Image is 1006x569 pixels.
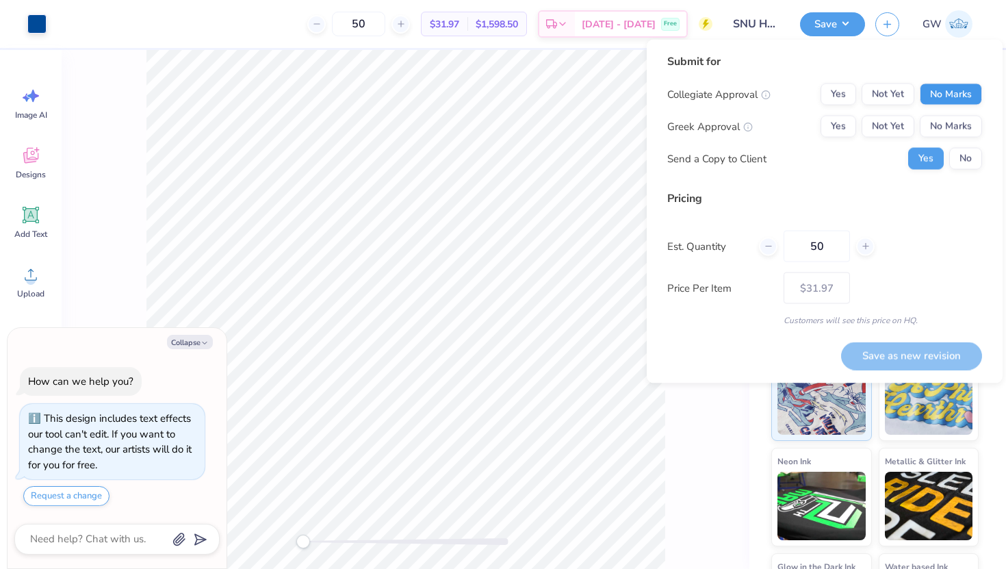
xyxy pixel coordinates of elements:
[23,486,109,506] button: Request a change
[167,335,213,349] button: Collapse
[14,229,47,240] span: Add Text
[945,10,972,38] img: Gray Willits
[862,116,914,138] button: Not Yet
[862,84,914,105] button: Not Yet
[476,17,518,31] span: $1,598.50
[28,412,192,472] div: This design includes text effects our tool can't edit. If you want to change the text, our artist...
[784,231,850,262] input: – –
[667,86,771,102] div: Collegiate Approval
[723,10,790,38] input: Untitled Design
[667,238,749,254] label: Est. Quantity
[667,118,753,134] div: Greek Approval
[777,366,866,435] img: Standard
[15,110,47,121] span: Image AI
[667,190,982,207] div: Pricing
[332,12,385,36] input: – –
[777,454,811,468] span: Neon Ink
[430,17,459,31] span: $31.97
[667,151,766,166] div: Send a Copy to Client
[949,148,982,170] button: No
[920,116,982,138] button: No Marks
[920,84,982,105] button: No Marks
[582,17,656,31] span: [DATE] - [DATE]
[667,314,982,327] div: Customers will see this price on HQ.
[923,16,942,32] span: GW
[296,535,310,548] div: Accessibility label
[777,472,866,540] img: Neon Ink
[821,116,856,138] button: Yes
[885,366,973,435] img: Puff Ink
[664,19,677,29] span: Free
[17,288,44,299] span: Upload
[885,472,973,540] img: Metallic & Glitter Ink
[821,84,856,105] button: Yes
[667,53,982,70] div: Submit for
[28,375,133,388] div: How can we help you?
[916,10,979,38] a: GW
[667,280,773,296] label: Price Per Item
[885,454,966,468] span: Metallic & Glitter Ink
[800,12,865,36] button: Save
[16,169,46,180] span: Designs
[908,148,944,170] button: Yes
